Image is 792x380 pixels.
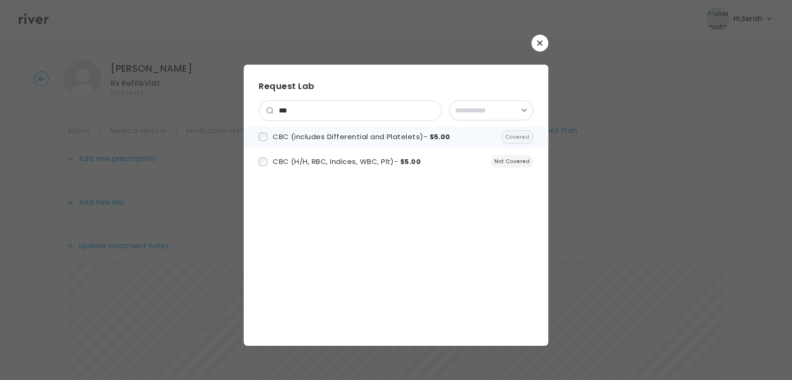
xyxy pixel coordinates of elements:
[273,101,441,120] input: search
[259,133,267,141] input: 5328a414-438c-4463-9e64-9eaf50b98f31
[491,155,533,168] span: This lab is not covered by River Health's formulary
[430,132,450,142] span: $5.00
[273,156,421,166] span: CBC (H/H, RBC, Indices, WBC, Plt) -
[259,157,267,166] input: c6478610-e7f1-41e2-af0f-ccd95982c3b7
[400,157,421,166] span: $5.00
[273,132,450,142] span: CBC (includes Differential and Platelets) -
[501,130,533,144] span: Covered
[259,80,533,93] h3: Request Lab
